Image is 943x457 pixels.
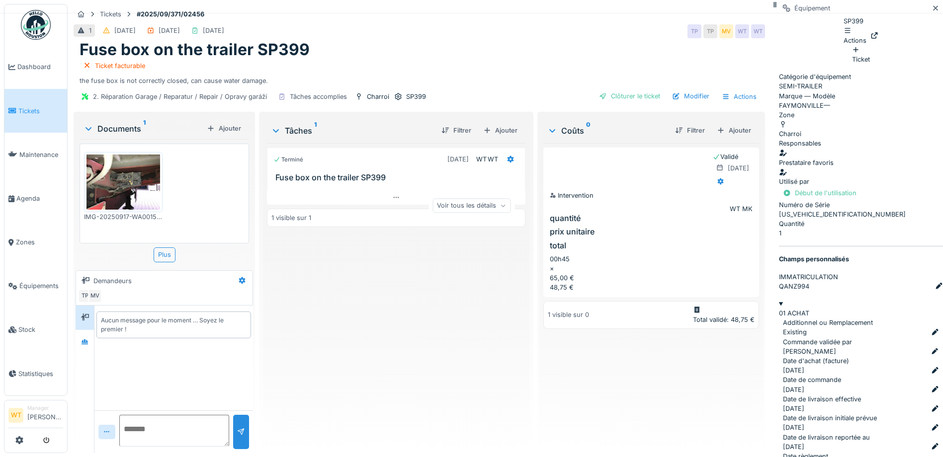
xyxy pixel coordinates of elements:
div: 01 ACHAT [779,308,943,318]
a: Dashboard [4,45,67,89]
div: 1 [89,26,91,35]
div: MV [88,289,102,303]
div: Tâches [271,125,433,137]
div: Tâches accomplies [290,92,347,101]
div: Voir tous les détails [432,198,511,213]
div: Marque — Modèle [779,91,943,101]
div: Aucun message pour le moment … Soyez le premier ! [101,316,247,334]
div: Date de livraison reportée au [783,433,939,442]
div: Utilisé par [779,177,943,186]
div: Actions [717,89,761,104]
div: Numéro de Série [779,200,943,210]
div: Total validé: 48,75 € [693,315,755,324]
div: TP [703,24,717,38]
a: Tickets [4,89,67,133]
img: Badge_color-CXgf-gQk.svg [21,10,51,40]
div: [US_VEHICLE_IDENTIFICATION_NUMBER] [779,200,943,219]
div: Filtrer [437,124,475,137]
div: 1 visible sur 0 [548,310,589,319]
sup: 1 [314,125,317,137]
div: Tickets [100,9,121,19]
div: Zone [779,110,943,120]
div: Responsables [779,139,943,148]
div: SP399 [406,92,426,101]
div: SP399 [844,16,878,45]
div: Existing [783,327,807,337]
div: [DATE] [783,385,804,394]
span: Agenda [16,194,63,203]
div: Terminé [273,155,303,164]
div: Intervention [550,191,753,200]
div: Ticket [852,45,870,64]
h6: prix unitaire [550,227,753,236]
div: 1 visible sur 1 [271,213,311,223]
div: QANZ994 [779,282,809,291]
span: Zones [16,237,63,247]
div: [DATE] [447,154,469,164]
div: TP [78,289,92,303]
div: Date de livraison initiale prévue [783,413,939,423]
div: 1 [779,219,943,238]
div: Charroi [367,92,389,101]
div: Charroi [779,129,801,139]
div: Prestataire favoris [779,158,943,167]
div: [DATE] [114,26,136,35]
div: Filtrer [671,124,709,137]
div: TP [687,24,701,38]
sup: 0 [586,125,591,137]
sup: 1 [143,123,146,135]
h3: Fuse box on the trailer SP399 [275,173,521,182]
div: MK [742,204,753,214]
div: Date d'achat (facture) [783,356,939,366]
div: 2. Réparation Garage / Reparatur / Repair / Opravy garáží [93,92,267,101]
span: Maintenance [19,150,63,159]
span: Équipements [19,281,63,291]
div: Équipement [794,3,830,13]
div: Manager [27,404,63,412]
div: Ticket facturable [95,61,145,71]
a: WT Manager[PERSON_NAME] [8,404,63,428]
div: Commande validée par [783,337,939,347]
a: Équipements [4,264,67,308]
a: Statistiques [4,352,67,395]
h6: quantité [550,214,753,223]
span: Stock [18,325,63,334]
div: Ajouter [713,124,755,137]
span: Tickets [18,106,63,116]
div: Documents [84,123,203,135]
strong: #2025/09/371/02456 [133,9,208,19]
div: Catégorie d'équipement [779,72,943,81]
span: Statistiques [18,369,63,379]
div: Actions [844,26,866,45]
div: × [550,264,753,273]
div: WT [476,154,487,164]
div: WT [751,24,765,38]
div: [DATE] [783,404,804,413]
div: Clôturer le ticket [595,89,664,103]
div: [DATE] [783,366,804,375]
div: Additionnel ou Remplacement [783,318,939,327]
h6: total [550,241,753,250]
a: Zones [4,221,67,264]
div: Début de l'utilisation [779,186,860,200]
div: IMG-20250917-WA0015.jpg [84,212,163,222]
div: the fuse box is not correctly closed, can cause water damage. [80,60,759,85]
h1: Fuse box on the trailer SP399 [80,40,310,59]
div: Coûts [547,125,667,137]
div: SEMI-TRAILER [779,72,943,91]
div: Ajouter [479,124,521,137]
div: Ajouter [203,122,245,135]
li: WT [8,408,23,423]
span: Dashboard [17,62,63,72]
div: 00h45 [550,254,753,264]
div: MV [719,24,733,38]
div: [DATE] [783,423,804,432]
div: Demandeurs [93,276,132,286]
div: [DATE] [203,26,224,35]
div: 48,75 € [550,283,753,292]
div: WT [730,204,740,214]
div: [DATE] [159,26,180,35]
div: [DATE] [728,163,749,173]
div: WT [735,24,749,38]
div: 65,00 € [550,273,753,283]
